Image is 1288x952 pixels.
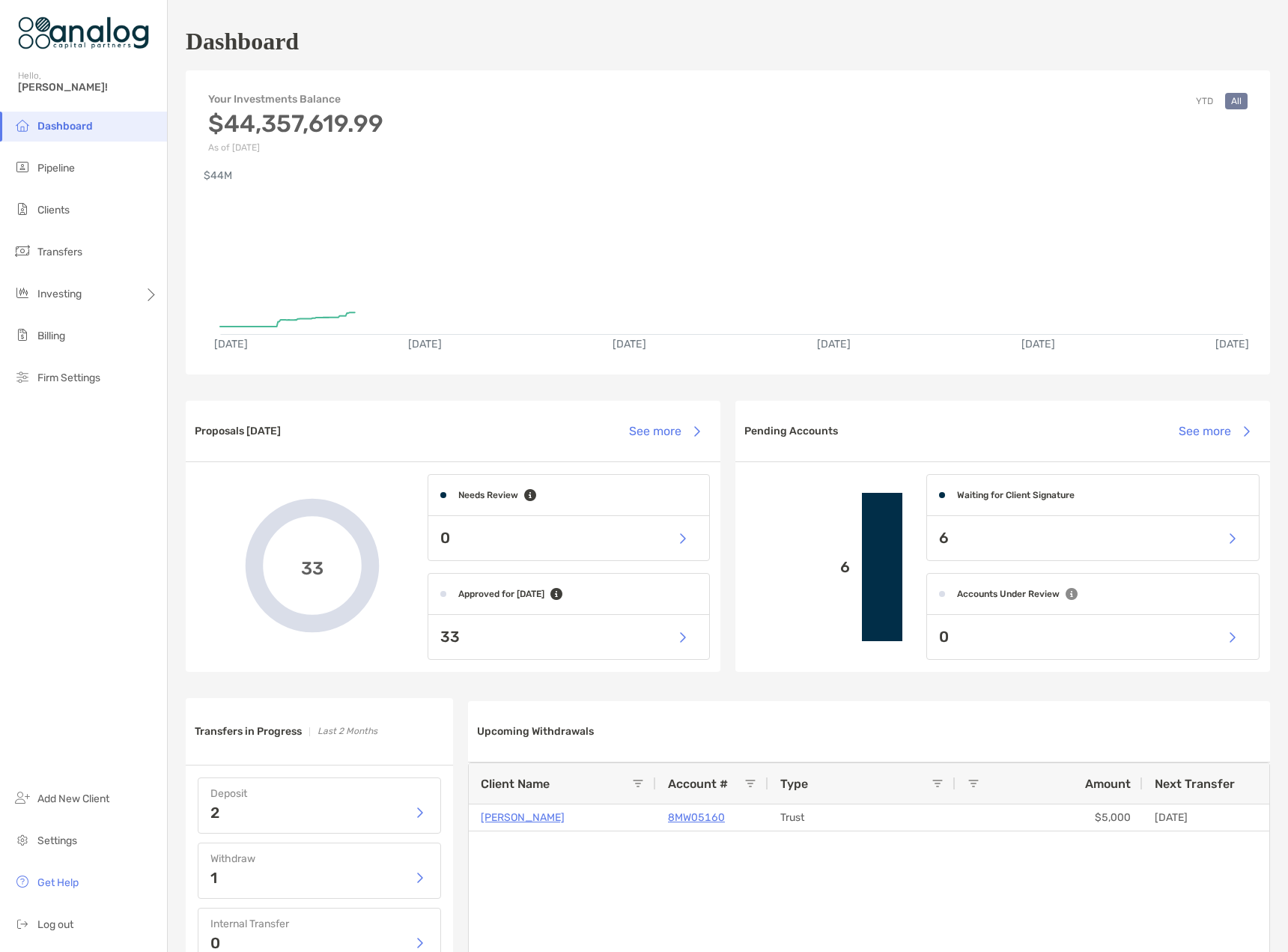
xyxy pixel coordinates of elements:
[1217,338,1251,351] text: [DATE]
[818,338,851,351] text: [DATE]
[408,338,442,351] text: [DATE]
[13,284,31,302] img: investing icon
[458,490,518,500] h4: Needs Review
[18,81,158,94] span: [PERSON_NAME]!
[37,162,75,175] span: Pipeline
[13,158,31,176] img: pipeline icon
[768,804,956,831] div: Trust
[13,831,31,849] img: settings icon
[1225,93,1248,109] button: All
[210,787,428,800] h4: Deposit
[318,722,377,741] p: Last 2 Months
[195,425,281,437] h3: Proposals [DATE]
[747,558,850,577] p: 6
[37,834,77,847] span: Settings
[1023,338,1057,351] text: [DATE]
[37,918,73,931] span: Log out
[208,142,383,153] p: As of [DATE]
[210,936,220,951] p: 0
[481,808,565,827] a: [PERSON_NAME]
[37,204,70,216] span: Clients
[37,330,65,342] span: Billing
[1167,415,1261,448] button: See more
[1155,777,1235,791] span: Next Transfer
[668,777,728,791] span: Account #
[13,873,31,891] img: get-help icon
[13,915,31,933] img: logout icon
[37,120,93,133] span: Dashboard
[440,628,460,646] p: 33
[477,725,594,738] h3: Upcoming Withdrawals
[1085,777,1131,791] span: Amount
[204,169,232,182] text: $44M
[939,529,949,548] p: 6
[957,490,1075,500] h4: Waiting for Client Signature
[13,116,31,134] img: dashboard icon
[195,725,302,738] h3: Transfers in Progress
[208,109,383,138] h3: $44,357,619.99
[13,368,31,386] img: firm-settings icon
[13,200,31,218] img: clients icon
[13,789,31,807] img: add_new_client icon
[301,555,323,577] span: 33
[957,589,1060,599] h4: Accounts Under Review
[1190,93,1219,109] button: YTD
[37,372,100,384] span: Firm Settings
[780,777,808,791] span: Type
[210,870,217,885] p: 1
[440,529,450,548] p: 0
[956,804,1143,831] div: $5,000
[458,589,544,599] h4: Approved for [DATE]
[214,338,248,351] text: [DATE]
[37,288,82,300] span: Investing
[210,805,219,820] p: 2
[13,326,31,344] img: billing icon
[37,792,109,805] span: Add New Client
[18,6,149,60] img: Zoe Logo
[210,852,428,865] h4: Withdraw
[37,876,79,889] span: Get Help
[13,242,31,260] img: transfers icon
[186,28,299,55] h1: Dashboard
[481,777,550,791] span: Client Name
[617,415,711,448] button: See more
[744,425,838,437] h3: Pending Accounts
[210,918,428,930] h4: Internal Transfer
[939,628,949,646] p: 0
[37,246,82,258] span: Transfers
[208,93,383,106] h4: Your Investments Balance
[613,338,647,351] text: [DATE]
[668,808,725,827] a: 8MW05160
